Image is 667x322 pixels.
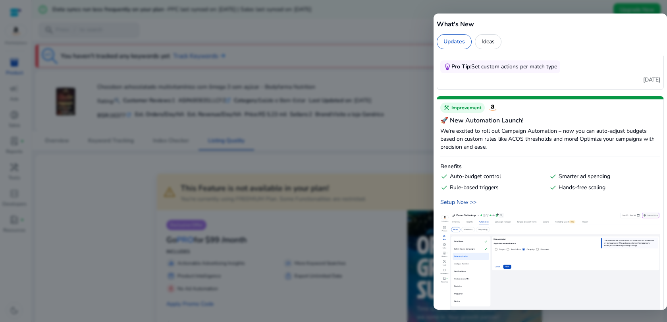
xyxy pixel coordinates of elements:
[440,116,660,125] h5: 🚀 New Automation Launch!
[440,213,660,310] img: 🚀 New Automation Launch!
[440,198,660,206] a: Setup Now >>
[549,173,557,180] span: check
[440,184,546,192] div: Rule-based triggers
[451,105,482,111] span: Improvement
[437,19,664,29] h5: What's New
[443,105,450,111] span: construction
[437,34,472,49] div: Updates
[443,63,451,71] span: emoji_objects
[475,34,501,49] div: Ideas
[549,184,655,192] div: Hands-free scaling
[440,163,660,171] h6: Benefits
[440,76,660,84] p: [DATE]
[440,173,546,180] div: Auto-budget control
[440,173,448,180] span: check
[549,184,557,192] span: check
[440,127,660,151] p: We’re excited to roll out Campaign Automation – now you can auto-adjust budgets based on custom r...
[549,173,655,180] div: Smarter ad spending
[451,63,471,70] span: Pro Tip:
[440,184,448,192] span: check
[488,103,497,113] img: Amazon
[451,63,557,71] div: Set custom actions per match type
